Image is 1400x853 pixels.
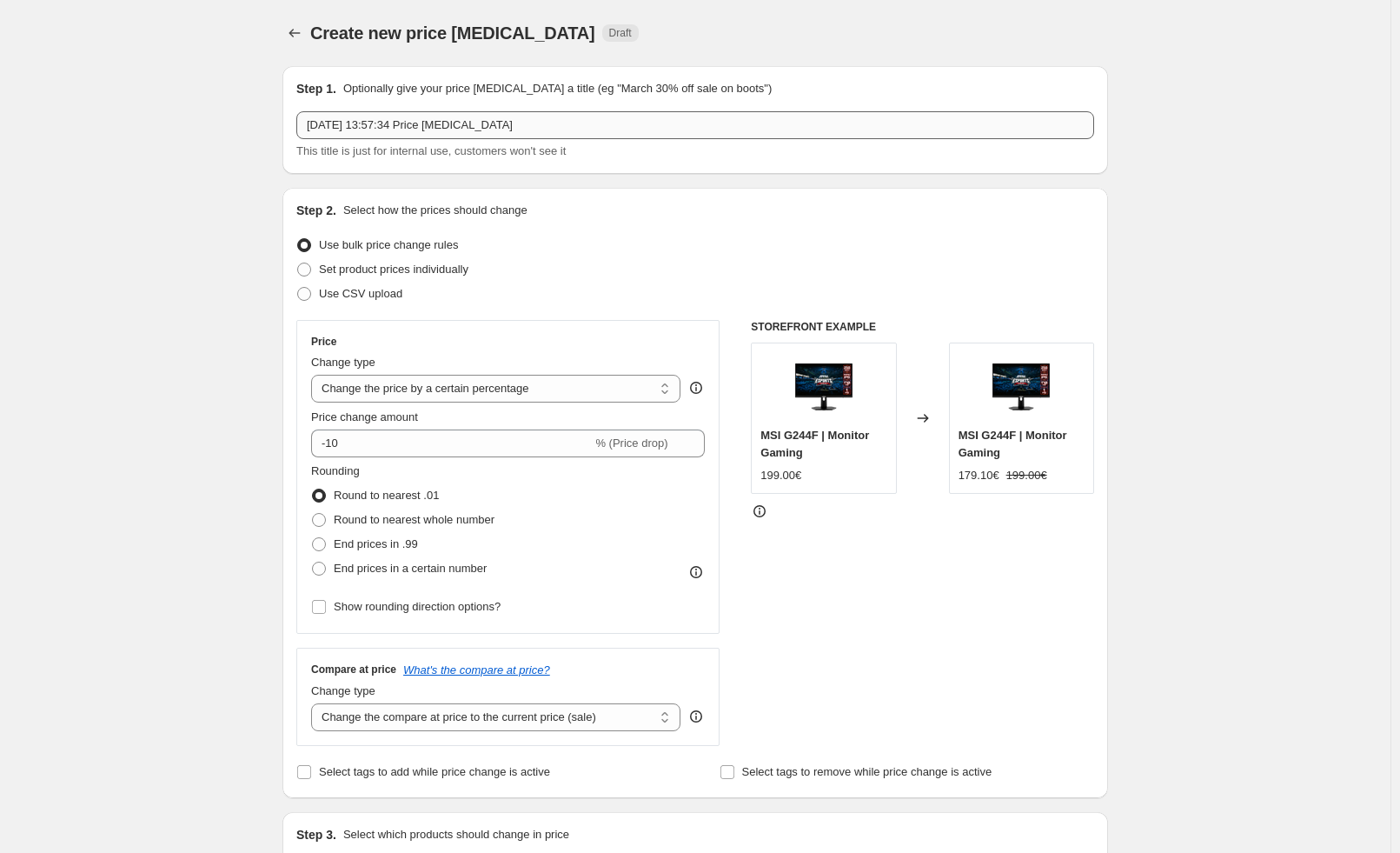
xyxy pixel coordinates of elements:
[986,352,1056,422] img: monitor-gaming-msi-g244f_80x.png
[296,144,566,157] span: This title is just for internal use, customers won't see it
[319,287,402,300] span: Use CSV upload
[403,663,550,676] button: What's the compare at price?
[311,356,375,369] span: Change type
[282,21,307,45] button: Price change jobs
[751,320,1094,334] h6: STOREFRONT EXAMPLE
[1006,467,1047,484] strike: 199.00€
[334,562,487,575] span: End prices in a certain number
[789,352,859,422] img: monitor-gaming-msi-g244f_80x.png
[311,663,396,676] h3: Compare at price
[742,765,992,778] span: Select tags to remove while price change is active
[296,80,336,97] h2: Step 1.
[310,23,595,43] span: Create new price [MEDICAL_DATA]
[319,765,550,778] span: Select tags to add while price change is active
[334,537,418,550] span: End prices in .99
[334,489,439,502] span: Round to nearest .01
[334,513,494,526] span: Round to nearest whole number
[311,464,360,477] span: Rounding
[343,202,527,219] p: Select how the prices should change
[311,684,375,697] span: Change type
[319,238,458,251] span: Use bulk price change rules
[296,202,336,219] h2: Step 2.
[296,111,1094,139] input: 30% off holiday sale
[311,335,336,349] h3: Price
[343,80,772,97] p: Optionally give your price [MEDICAL_DATA] a title (eg "March 30% off sale on boots")
[687,379,705,397] div: help
[959,429,1067,459] span: MSI G244F | Monitor Gaming
[296,826,336,843] h2: Step 3.
[959,467,999,484] div: 179.10€
[687,708,705,725] div: help
[319,263,468,276] span: Set product prices individually
[343,826,569,843] p: Select which products should change in price
[760,429,869,459] span: MSI G244F | Monitor Gaming
[595,436,667,450] span: % (Price drop)
[609,26,632,40] span: Draft
[760,467,801,484] div: 199.00€
[311,410,418,423] span: Price change amount
[311,430,592,457] input: -15
[334,600,501,613] span: Show rounding direction options?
